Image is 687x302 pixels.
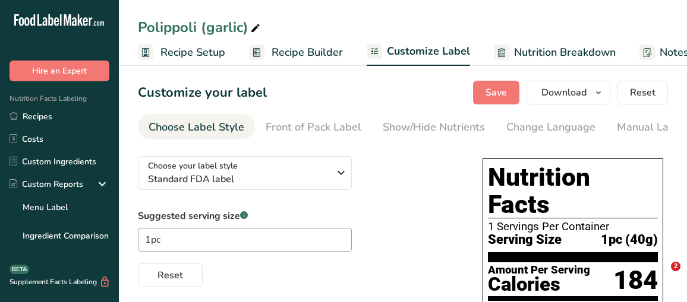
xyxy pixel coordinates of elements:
span: Reset [157,268,183,282]
a: Customize Label [367,38,470,66]
span: Serving Size [488,233,562,247]
div: Change Language [506,119,595,135]
h1: Nutrition Facts [488,164,658,218]
a: Nutrition Breakdown [494,39,616,66]
span: Customize Label [387,43,470,59]
span: 1pc (40g) [601,233,658,247]
span: Reset [630,85,656,100]
span: Save [486,85,507,100]
div: 184 [613,265,658,296]
div: Custom Reports [10,178,83,190]
div: Choose Label Style [149,119,244,135]
a: Recipe Builder [249,39,343,66]
a: Recipe Setup [138,39,225,66]
div: BETA [10,265,29,274]
span: Recipe Setup [160,44,225,61]
iframe: Intercom live chat [647,262,675,290]
button: Choose your label style Standard FDA label [138,156,352,190]
label: Suggested serving size [138,209,352,223]
div: Polippoli (garlic) [138,17,263,38]
span: Recipe Builder [272,44,343,61]
button: Download [527,81,610,104]
span: Choose your label style [148,160,238,172]
span: Download [541,85,587,100]
span: 2 [671,262,680,271]
div: Show/Hide Nutrients [383,119,485,135]
div: 1 Servings Per Container [488,221,658,233]
button: Reset [138,263,203,287]
button: Hire an Expert [10,61,109,81]
h1: Customize your label [138,83,267,103]
button: Reset [617,81,668,104]
span: Nutrition Breakdown [514,44,616,61]
div: Calories [488,276,590,293]
div: Amount Per Serving [488,265,590,276]
span: Standard FDA label [148,172,329,186]
button: Save [473,81,519,104]
div: Front of Pack Label [266,119,361,135]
